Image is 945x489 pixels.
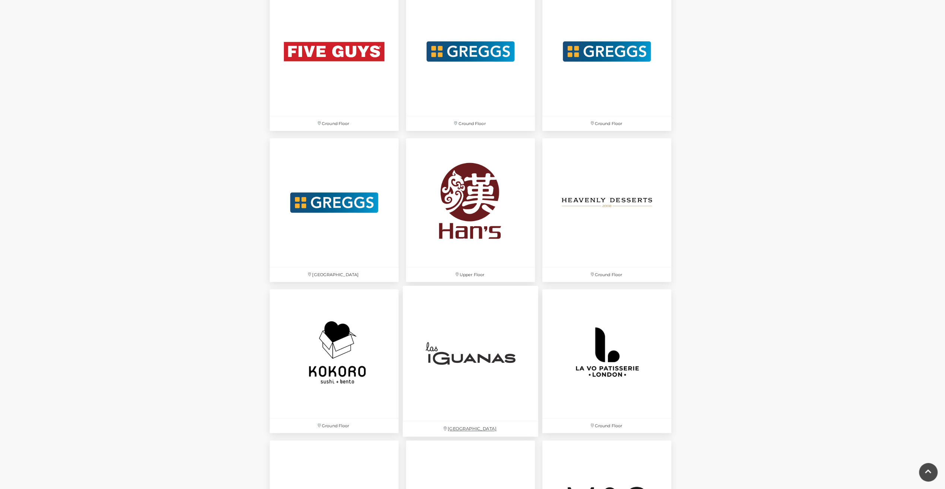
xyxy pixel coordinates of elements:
a: Ground Floor [539,285,675,437]
p: Ground Floor [542,418,671,433]
p: Ground Floor [542,116,671,131]
a: Ground Floor [266,285,402,437]
p: Ground Floor [270,116,399,131]
p: Upper Floor [406,267,535,282]
p: [GEOGRAPHIC_DATA] [270,267,399,282]
a: Ground Floor [539,134,675,285]
a: [GEOGRAPHIC_DATA] [399,282,542,441]
a: [GEOGRAPHIC_DATA] [266,134,402,285]
p: [GEOGRAPHIC_DATA] [403,421,538,437]
p: Ground Floor [406,116,535,131]
a: Upper Floor [402,134,539,285]
p: Ground Floor [542,267,671,282]
p: Ground Floor [270,418,399,433]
